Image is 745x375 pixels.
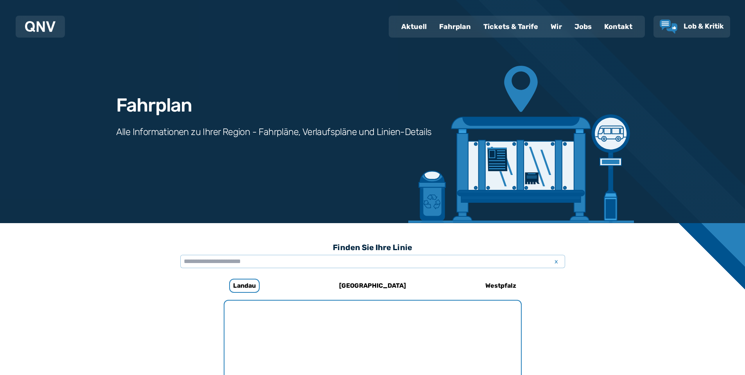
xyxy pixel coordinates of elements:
h6: Westpfalz [482,279,519,292]
a: [GEOGRAPHIC_DATA] [321,276,425,295]
h3: Alle Informationen zu Ihrer Region - Fahrpläne, Verlaufspläne und Linien-Details [116,126,432,138]
a: Tickets & Tarife [477,16,544,37]
a: Fahrplan [433,16,477,37]
h3: Finden Sie Ihre Linie [180,239,565,256]
a: Kontakt [598,16,639,37]
span: x [551,257,562,266]
a: Jobs [568,16,598,37]
h6: Landau [229,279,260,293]
a: Wir [544,16,568,37]
h1: Fahrplan [116,96,192,115]
a: Westpfalz [449,276,553,295]
a: Lob & Kritik [660,20,724,34]
a: QNV Logo [25,19,56,34]
a: Landau [192,276,296,295]
a: Aktuell [395,16,433,37]
span: Lob & Kritik [684,22,724,31]
h6: [GEOGRAPHIC_DATA] [336,279,409,292]
img: QNV Logo [25,21,56,32]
